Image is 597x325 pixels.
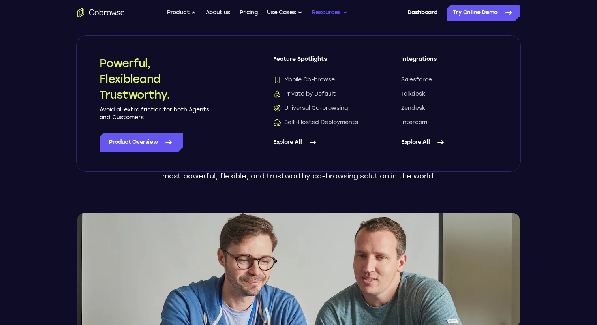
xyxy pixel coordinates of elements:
a: Self-Hosted DeploymentsSelf-Hosted Deployments [273,118,370,126]
span: Private by Default [273,90,336,98]
p: Avoid all extra friction for both Agents and Customers. [99,106,210,122]
a: Explore All [273,133,370,152]
img: Self-Hosted Deployments [273,118,281,126]
span: Self-Hosted Deployments [273,118,358,126]
span: Integrations [401,55,497,70]
a: Pricing [240,5,258,21]
a: Dashboard [407,5,437,21]
a: Zendesk [401,104,497,112]
span: Salesforce [401,76,432,84]
a: Salesforce [401,76,497,84]
a: Universal Co-browsingUniversal Co-browsing [273,104,370,112]
span: Universal Co-browsing [273,104,348,112]
a: Private by DefaultPrivate by Default [273,90,370,98]
span: Feature Spotlights [273,55,370,70]
img: Universal Co-browsing [273,104,281,112]
img: Private by Default [273,90,281,98]
a: About us [206,5,230,21]
span: Zendesk [401,104,425,112]
span: Talkdesk [401,90,425,98]
a: Intercom [401,118,497,126]
span: Mobile Co-browse [273,76,335,84]
h2: Powerful, Flexible and Trustworthy. [99,55,210,103]
span: Intercom [401,118,427,126]
a: Go to the home page [77,8,125,17]
img: Mobile Co-browse [273,76,281,84]
a: Explore All [401,133,497,152]
a: Product Overview [99,133,183,152]
a: Mobile Co-browseMobile Co-browse [273,76,370,84]
a: Talkdesk [401,90,497,98]
a: Try Online Demo [447,5,520,21]
button: Resources [312,5,347,21]
button: Product [167,5,196,21]
button: Use Cases [267,5,302,21]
